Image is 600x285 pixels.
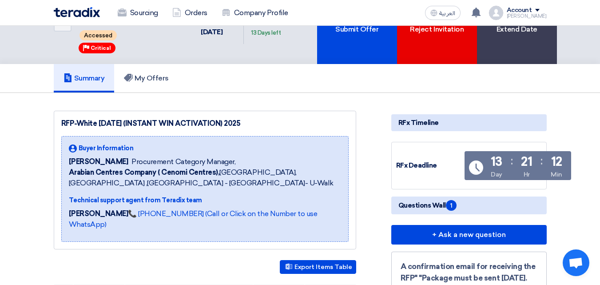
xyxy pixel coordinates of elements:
div: Day [491,170,502,179]
div: Open chat [563,249,589,276]
div: 12 [551,156,562,168]
div: Technical support agent from Teradix team [69,196,341,205]
div: RFP-White [DATE] (INSTANT WIN ACTIVATION) 2025 [61,118,349,129]
div: Min [551,170,562,179]
button: Export Items Table [280,260,356,274]
h5: My Offers [124,74,169,83]
span: العربية [439,10,455,16]
span: Procurement Category Manager, [131,157,235,167]
div: 13 Days left [251,28,281,37]
a: My Offers [114,64,179,92]
div: Account [507,7,532,14]
span: 1 [446,200,457,211]
div: [DATE] 12:00 PM [251,17,310,37]
div: 13 [491,156,502,168]
span: Critical [91,45,111,51]
span: Questions Wall [398,200,457,211]
div: RFx Deadline [396,161,463,171]
div: RFx Timeline [391,114,547,131]
a: Orders [165,3,215,23]
a: Summary [54,64,115,92]
div: [PERSON_NAME] [507,14,547,19]
img: profile_test.png [489,6,503,20]
span: [GEOGRAPHIC_DATA], [GEOGRAPHIC_DATA] ,[GEOGRAPHIC_DATA] - [GEOGRAPHIC_DATA]- U-Walk [69,167,341,189]
strong: [PERSON_NAME] [69,209,128,218]
button: + Ask a new question [391,225,547,245]
div: Hr [524,170,530,179]
div: : [540,153,543,169]
a: Sourcing [111,3,165,23]
span: Buyer Information [79,144,134,153]
div: [DATE] [201,27,236,37]
button: العربية [425,6,461,20]
div: 21 [521,156,532,168]
img: Teradix logo [54,7,100,17]
b: Arabian Centres Company ( Cenomi Centres), [69,168,220,177]
span: Accessed [79,30,117,40]
h5: Summary [64,74,105,83]
a: 📞 [PHONE_NUMBER] (Call or Click on the Number to use WhatsApp) [69,209,318,229]
span: [PERSON_NAME] [69,157,128,167]
a: Company Profile [215,3,295,23]
div: : [511,153,513,169]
